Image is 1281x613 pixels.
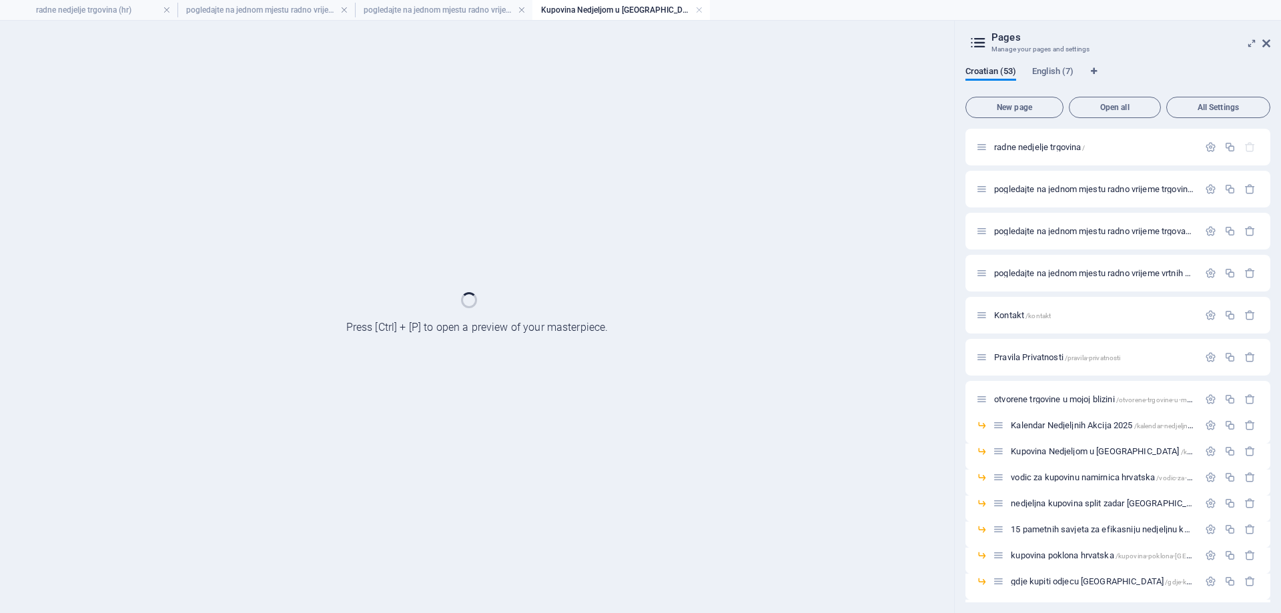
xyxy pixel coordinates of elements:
h2: Pages [991,31,1270,43]
div: Settings [1205,576,1216,587]
div: vodic za kupovinu namirnica hrvatska/vodic-za-kupovinu-[GEOGRAPHIC_DATA]-[GEOGRAPHIC_DATA] [1007,473,1198,482]
div: Duplicate [1224,472,1236,483]
div: pogledajte na jednom mjestu radno vrijeme trgovina koje rade u nedjelju [990,185,1198,193]
div: Settings [1205,420,1216,431]
div: The startpage cannot be deleted [1244,141,1256,153]
div: Duplicate [1224,310,1236,321]
span: Click to open page [994,310,1051,320]
span: /pravila-privatnosti [1065,354,1121,362]
div: gdje kupiti odjecu [GEOGRAPHIC_DATA]/gdje-kupiti-odjecu-[GEOGRAPHIC_DATA] [1007,577,1198,586]
div: Language Tabs [965,66,1270,91]
div: 15 pametnih savjeta za efikasniju nedjeljnu kupovinu [1007,525,1198,534]
h3: Manage your pages and settings [991,43,1244,55]
div: Remove [1244,225,1256,237]
div: Remove [1244,446,1256,457]
div: Remove [1244,267,1256,279]
div: Duplicate [1224,352,1236,363]
div: Remove [1244,420,1256,431]
div: Settings [1205,225,1216,237]
div: Kupovina Nedjeljom u [GEOGRAPHIC_DATA]/kupovina-nedjeljom-u-[GEOGRAPHIC_DATA] [1007,447,1198,456]
div: Duplicate [1224,498,1236,509]
span: /kontakt [1025,312,1051,320]
div: otvorene trgovine u mojoj blizini/otvorene-trgovine-u-mojoj-blizini [990,395,1198,404]
div: Remove [1244,394,1256,405]
div: Settings [1205,394,1216,405]
div: Duplicate [1224,446,1236,457]
div: radne nedjelje trgovina/ [990,143,1198,151]
button: New page [965,97,1063,118]
div: Remove [1244,550,1256,561]
div: Remove [1244,576,1256,587]
div: Settings [1205,602,1216,613]
div: Remove [1244,472,1256,483]
span: Click to open page [994,352,1120,362]
div: Pravila Privatnosti/pravila-privatnosti [990,353,1198,362]
span: /otvorene-trgovine-u-mojoj-blizini [1116,396,1218,404]
span: otvorene trgovine u mojoj blizini [994,394,1217,404]
div: Remove [1244,602,1256,613]
div: Duplicate [1224,420,1236,431]
span: New page [971,103,1057,111]
span: English (7) [1032,63,1074,82]
div: kupovina poklona hrvatska/kupovina-poklona-[GEOGRAPHIC_DATA] [1007,551,1198,560]
div: nedjeljna kupovina split zadar [GEOGRAPHIC_DATA] [1007,499,1198,508]
div: Settings [1205,498,1216,509]
div: Duplicate [1224,576,1236,587]
span: Croatian (53) [965,63,1016,82]
span: Click to open page [994,142,1085,152]
div: Settings [1205,183,1216,195]
h4: pogledajte na jednom mjestu radno vrijeme trgovina koje rade u nedjelju (hr) [177,3,355,17]
div: Duplicate [1224,225,1236,237]
div: Settings [1205,446,1216,457]
div: Duplicate [1224,267,1236,279]
div: Duplicate [1224,394,1236,405]
div: Settings [1205,352,1216,363]
div: Kontakt/kontakt [990,311,1198,320]
div: Kalendar Nedjeljnih Akcija 2025/kalendar-nedjeljnih-akcija-2025 [1007,421,1198,430]
div: Remove [1244,498,1256,509]
div: Duplicate [1224,524,1236,535]
div: Duplicate [1224,183,1236,195]
div: Remove [1244,183,1256,195]
div: Duplicate [1224,141,1236,153]
div: Duplicate [1224,602,1236,613]
div: Settings [1205,550,1216,561]
div: pogledajte na jednom mjestu radno vrijeme trgovačkih centara otvorenih u nedjelju [990,227,1198,235]
span: Kalendar Nedjeljnih Akcija 2025 [1011,420,1230,430]
h4: pogledajte na jednom mjestu radno vrijeme trgovačkih centara otvorenih u nedjelju (hr) [355,3,532,17]
span: Open all [1075,103,1155,111]
div: Settings [1205,141,1216,153]
h4: Kupovina Nedjeljom u [GEOGRAPHIC_DATA] (hr) [532,3,710,17]
div: Remove [1244,524,1256,535]
div: Duplicate [1224,550,1236,561]
span: /kalendar-nedjeljnih-akcija-2025 [1134,422,1230,430]
button: All Settings [1166,97,1270,118]
div: Remove [1244,310,1256,321]
div: Settings [1205,472,1216,483]
div: Settings [1205,310,1216,321]
span: /kupovina-poklona-[GEOGRAPHIC_DATA] [1116,552,1244,560]
span: Click to open page [1011,550,1243,560]
div: pogledajte na jednom mjestu radno vrijeme vrtnih centara i salona namještaja koji rade u nedjelju [990,269,1198,277]
div: Remove [1244,352,1256,363]
span: All Settings [1172,103,1264,111]
button: Open all [1069,97,1161,118]
div: Settings [1205,524,1216,535]
span: / [1082,144,1085,151]
div: Settings [1205,267,1216,279]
